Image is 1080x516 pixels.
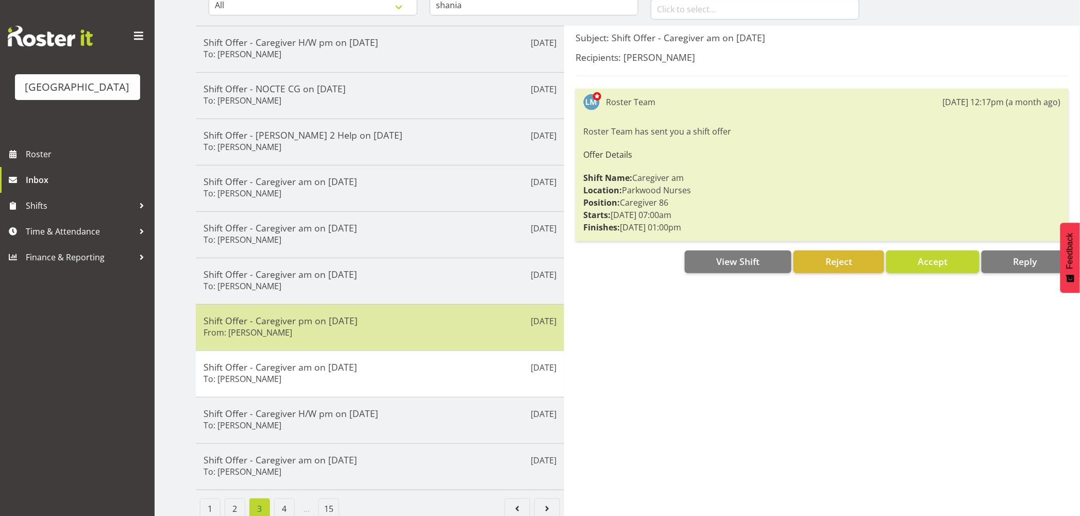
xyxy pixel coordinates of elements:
[918,255,948,268] span: Accept
[204,361,556,373] h5: Shift Offer - Caregiver am on [DATE]
[25,79,130,95] div: [GEOGRAPHIC_DATA]
[26,146,149,162] span: Roster
[583,185,622,196] strong: Location:
[576,52,1069,63] h5: Recipients: [PERSON_NAME]
[583,172,632,184] strong: Shift Name:
[204,327,292,338] h6: From: [PERSON_NAME]
[576,32,1069,43] h5: Subject: Shift Offer - Caregiver am on [DATE]
[204,269,556,280] h5: Shift Offer - Caregiver am on [DATE]
[943,96,1061,108] div: [DATE] 12:17pm (a month ago)
[583,123,1061,236] div: Roster Team has sent you a shift offer Caregiver am Parkwood Nurses Caregiver 86 [DATE] 07:00am [...
[8,26,93,46] img: Rosterit website logo
[204,188,281,198] h6: To: [PERSON_NAME]
[583,222,620,233] strong: Finishes:
[26,224,134,239] span: Time & Attendance
[204,49,281,59] h6: To: [PERSON_NAME]
[531,361,556,374] p: [DATE]
[531,37,556,49] p: [DATE]
[531,315,556,327] p: [DATE]
[531,176,556,188] p: [DATE]
[204,374,281,384] h6: To: [PERSON_NAME]
[717,255,760,268] span: View Shift
[583,197,620,208] strong: Position:
[26,198,134,213] span: Shifts
[583,209,611,221] strong: Starts:
[825,255,852,268] span: Reject
[606,96,655,108] div: Roster Team
[583,94,600,110] img: lesley-mckenzie127.jpg
[204,281,281,291] h6: To: [PERSON_NAME]
[685,251,791,273] button: View Shift
[204,454,556,465] h5: Shift Offer - Caregiver am on [DATE]
[204,467,281,477] h6: To: [PERSON_NAME]
[204,315,556,326] h5: Shift Offer - Caregiver pm on [DATE]
[204,176,556,187] h5: Shift Offer - Caregiver am on [DATE]
[204,235,281,245] h6: To: [PERSON_NAME]
[204,37,556,48] h5: Shift Offer - Caregiver H/W pm on [DATE]
[531,83,556,95] p: [DATE]
[204,420,281,430] h6: To: [PERSON_NAME]
[583,150,1061,159] h6: Offer Details
[531,454,556,467] p: [DATE]
[204,142,281,152] h6: To: [PERSON_NAME]
[531,222,556,235] p: [DATE]
[531,269,556,281] p: [DATE]
[531,408,556,420] p: [DATE]
[204,83,556,94] h5: Shift Offer - NOCTE CG on [DATE]
[204,222,556,234] h5: Shift Offer - Caregiver am on [DATE]
[531,129,556,142] p: [DATE]
[204,129,556,141] h5: Shift Offer - [PERSON_NAME] 2 Help on [DATE]
[26,172,149,188] span: Inbox
[794,251,884,273] button: Reject
[1013,255,1037,268] span: Reply
[1060,223,1080,293] button: Feedback - Show survey
[204,95,281,106] h6: To: [PERSON_NAME]
[982,251,1069,273] button: Reply
[1066,233,1075,269] span: Feedback
[26,249,134,265] span: Finance & Reporting
[204,408,556,419] h5: Shift Offer - Caregiver H/W pm on [DATE]
[886,251,980,273] button: Accept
